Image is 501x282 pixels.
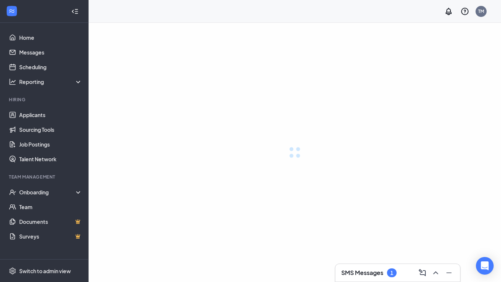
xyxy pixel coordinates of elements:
svg: UserCheck [9,188,16,196]
a: Sourcing Tools [19,122,82,137]
svg: ComposeMessage [418,268,427,277]
div: TM [478,8,484,14]
div: Team Management [9,174,81,180]
a: Scheduling [19,60,82,74]
div: Switch to admin view [19,267,71,275]
div: Onboarding [19,188,83,196]
a: Team [19,200,82,214]
svg: Notifications [444,7,453,16]
div: Open Intercom Messenger [476,257,494,275]
a: SurveysCrown [19,229,82,244]
a: DocumentsCrown [19,214,82,229]
button: Minimize [442,267,454,279]
a: Messages [19,45,82,60]
svg: ChevronUp [431,268,440,277]
svg: Minimize [445,268,453,277]
button: ChevronUp [429,267,441,279]
a: Home [19,30,82,45]
a: Applicants [19,107,82,122]
button: ComposeMessage [416,267,428,279]
h3: SMS Messages [341,269,383,277]
div: 1 [390,270,393,276]
div: Reporting [19,78,83,85]
a: Talent Network [19,152,82,166]
svg: Collapse [71,8,79,15]
svg: QuestionInfo [460,7,469,16]
svg: WorkstreamLogo [8,7,15,15]
svg: Settings [9,267,16,275]
a: Job Postings [19,137,82,152]
svg: Analysis [9,78,16,85]
div: Hiring [9,96,81,103]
